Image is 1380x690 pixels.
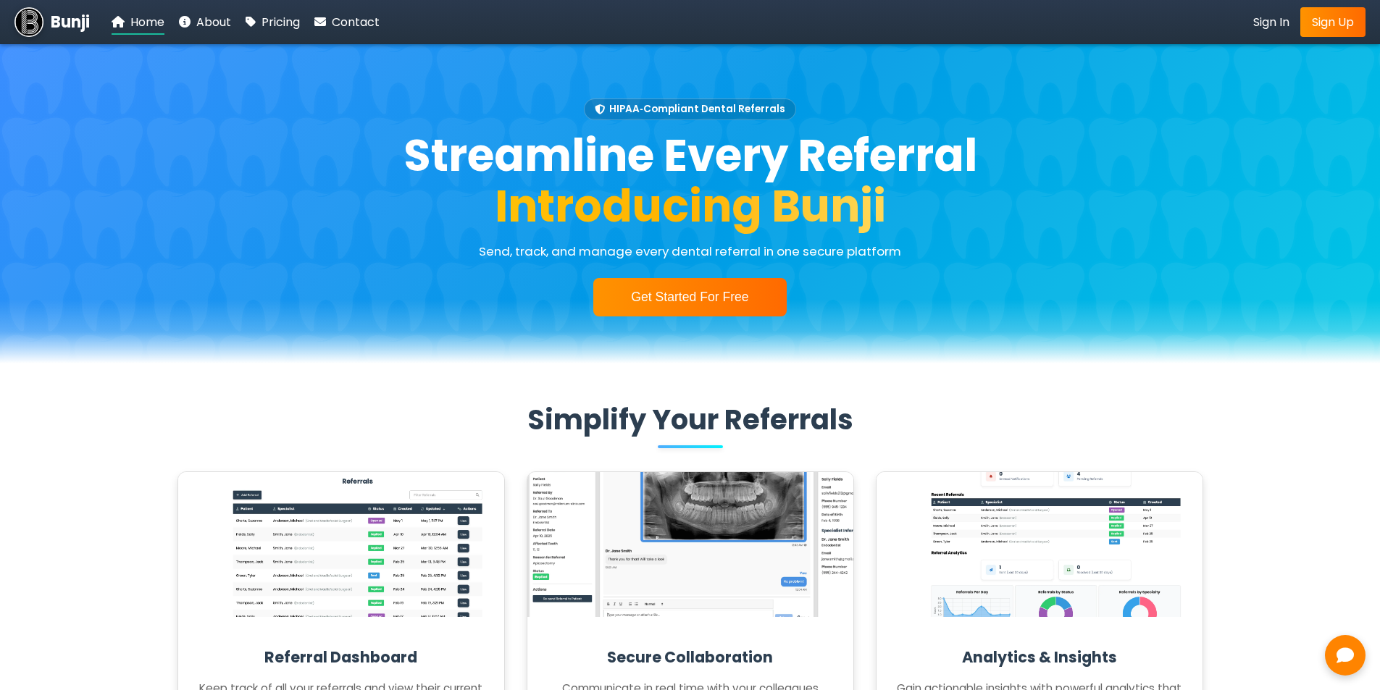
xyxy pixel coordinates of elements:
a: Home [112,13,164,31]
a: About [179,13,231,31]
span: Pricing [262,14,300,30]
img: Bunji Dental Referral Management [14,7,43,36]
a: Contact [314,13,380,31]
span: About [196,14,231,30]
h2: Simplify Your Referrals [150,403,1231,437]
span: Bunji [51,10,90,34]
span: Sign In [1253,14,1289,30]
button: Open chat [1325,635,1366,676]
img: Referral Dashboard screenshot [178,472,537,617]
span: Home [130,14,164,30]
img: Secure Collaboration screenshot [527,472,886,617]
h3: Referral Dashboard [193,646,490,668]
span: Contact [332,14,380,30]
button: Get Started For Free [593,278,786,316]
img: Analytics & Insights screenshot [877,472,1235,617]
span: Sign Up [1312,14,1354,30]
span: Streamline Every Referral [403,125,977,186]
a: Sign Up [1300,7,1366,37]
h3: Analytics & Insights [891,646,1188,668]
a: Sign In [1253,13,1289,31]
h3: Secure Collaboration [542,646,839,668]
a: Pricing [246,13,300,31]
a: Bunji [14,7,90,36]
span: HIPAA‑Compliant Dental Referrals [584,98,796,120]
span: Introducing Bunji [495,175,886,237]
p: Send, track, and manage every dental referral in one secure platform [479,242,901,261]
